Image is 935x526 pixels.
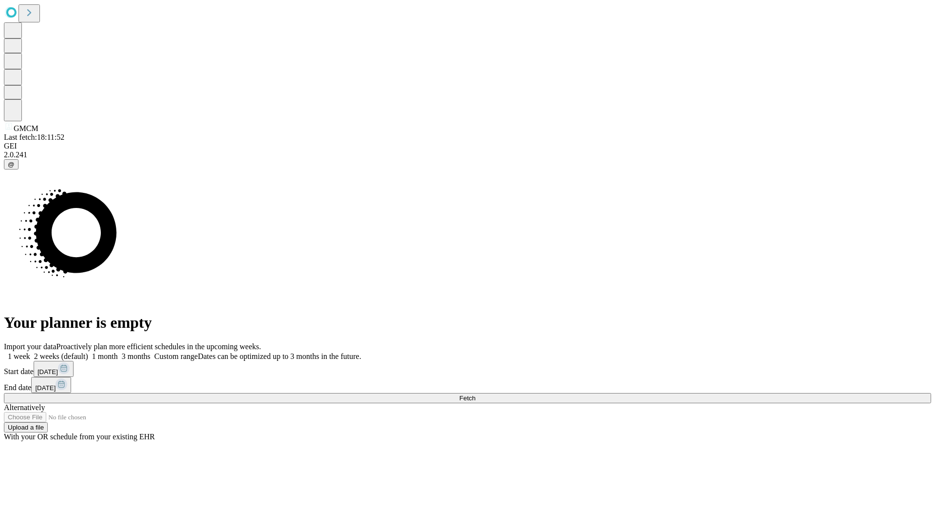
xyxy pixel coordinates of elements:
[31,377,71,393] button: [DATE]
[4,403,45,412] span: Alternatively
[14,124,38,132] span: GMCM
[34,352,88,360] span: 2 weeks (default)
[4,432,155,441] span: With your OR schedule from your existing EHR
[37,368,58,376] span: [DATE]
[4,361,931,377] div: Start date
[8,161,15,168] span: @
[4,377,931,393] div: End date
[122,352,150,360] span: 3 months
[4,150,931,159] div: 2.0.241
[8,352,30,360] span: 1 week
[4,142,931,150] div: GEI
[154,352,198,360] span: Custom range
[4,159,19,169] button: @
[4,342,56,351] span: Import your data
[4,422,48,432] button: Upload a file
[34,361,74,377] button: [DATE]
[56,342,261,351] span: Proactively plan more efficient schedules in the upcoming weeks.
[4,133,64,141] span: Last fetch: 18:11:52
[35,384,56,392] span: [DATE]
[4,393,931,403] button: Fetch
[459,394,475,402] span: Fetch
[4,314,931,332] h1: Your planner is empty
[92,352,118,360] span: 1 month
[198,352,361,360] span: Dates can be optimized up to 3 months in the future.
